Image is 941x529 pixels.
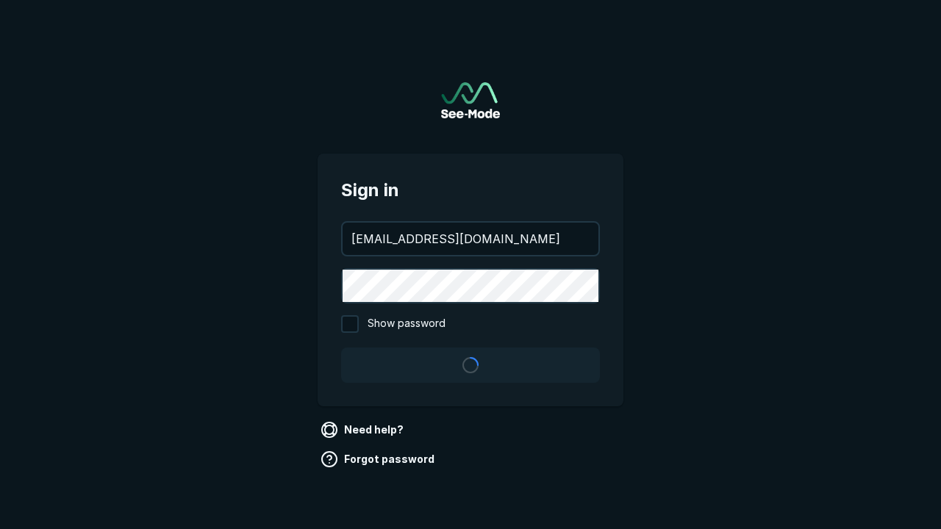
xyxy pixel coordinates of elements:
a: Forgot password [318,447,440,471]
span: Show password [368,315,446,333]
a: Go to sign in [441,82,500,118]
img: See-Mode Logo [441,82,500,118]
span: Sign in [341,177,600,204]
a: Need help? [318,418,409,442]
input: your@email.com [343,223,598,255]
